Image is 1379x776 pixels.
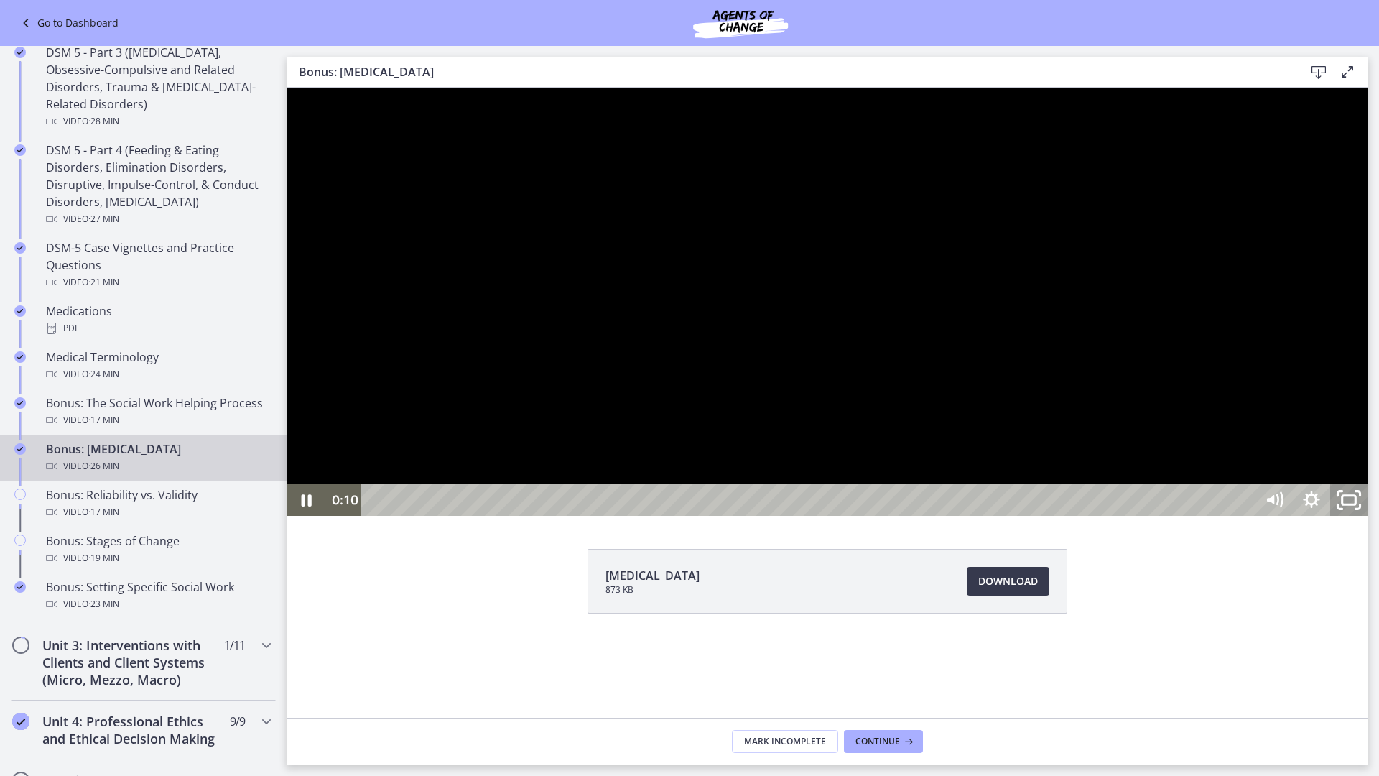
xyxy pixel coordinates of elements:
[46,394,270,429] div: Bonus: The Social Work Helping Process
[88,366,119,383] span: · 24 min
[967,567,1049,596] a: Download
[46,440,270,475] div: Bonus: [MEDICAL_DATA]
[654,6,827,40] img: Agents of Change
[46,302,270,337] div: Medications
[46,532,270,567] div: Bonus: Stages of Change
[46,44,270,130] div: DSM 5 - Part 3 ([MEDICAL_DATA], Obsessive-Compulsive and Related Disorders, Trauma & [MEDICAL_DAT...
[12,713,29,730] i: Completed
[88,211,119,228] span: · 27 min
[732,730,838,753] button: Mark Incomplete
[88,458,119,475] span: · 26 min
[46,366,270,383] div: Video
[14,242,26,254] i: Completed
[46,239,270,291] div: DSM-5 Case Vignettes and Practice Questions
[14,47,26,58] i: Completed
[46,320,270,337] div: PDF
[88,596,119,613] span: · 23 min
[224,637,245,654] span: 1 / 11
[855,736,900,747] span: Continue
[46,274,270,291] div: Video
[287,88,1368,516] iframe: Video Lesson
[88,550,119,567] span: · 19 min
[844,730,923,753] button: Continue
[14,397,26,409] i: Completed
[42,713,218,747] h2: Unit 4: Professional Ethics and Ethical Decision Making
[17,14,119,32] a: Go to Dashboard
[46,348,270,383] div: Medical Terminology
[1043,397,1080,428] button: Unfullscreen
[744,736,826,747] span: Mark Incomplete
[1006,397,1043,428] button: Show settings menu
[605,584,700,596] span: 873 KB
[968,397,1006,428] button: Mute
[88,412,119,429] span: · 17 min
[42,637,218,688] h2: Unit 3: Interventions with Clients and Client Systems (Micro, Mezzo, Macro)
[46,486,270,521] div: Bonus: Reliability vs. Validity
[46,458,270,475] div: Video
[605,567,700,584] span: [MEDICAL_DATA]
[46,596,270,613] div: Video
[14,144,26,156] i: Completed
[14,443,26,455] i: Completed
[88,504,119,521] span: · 17 min
[46,578,270,613] div: Bonus: Setting Specific Social Work
[46,113,270,130] div: Video
[46,412,270,429] div: Video
[46,550,270,567] div: Video
[46,211,270,228] div: Video
[14,305,26,317] i: Completed
[88,274,119,291] span: · 21 min
[978,573,1038,590] span: Download
[88,113,119,130] span: · 28 min
[46,504,270,521] div: Video
[14,351,26,363] i: Completed
[299,63,1281,80] h3: Bonus: [MEDICAL_DATA]
[230,713,245,730] span: 9 / 9
[14,581,26,593] i: Completed
[46,142,270,228] div: DSM 5 - Part 4 (Feeding & Eating Disorders, Elimination Disorders, Disruptive, Impulse-Control, &...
